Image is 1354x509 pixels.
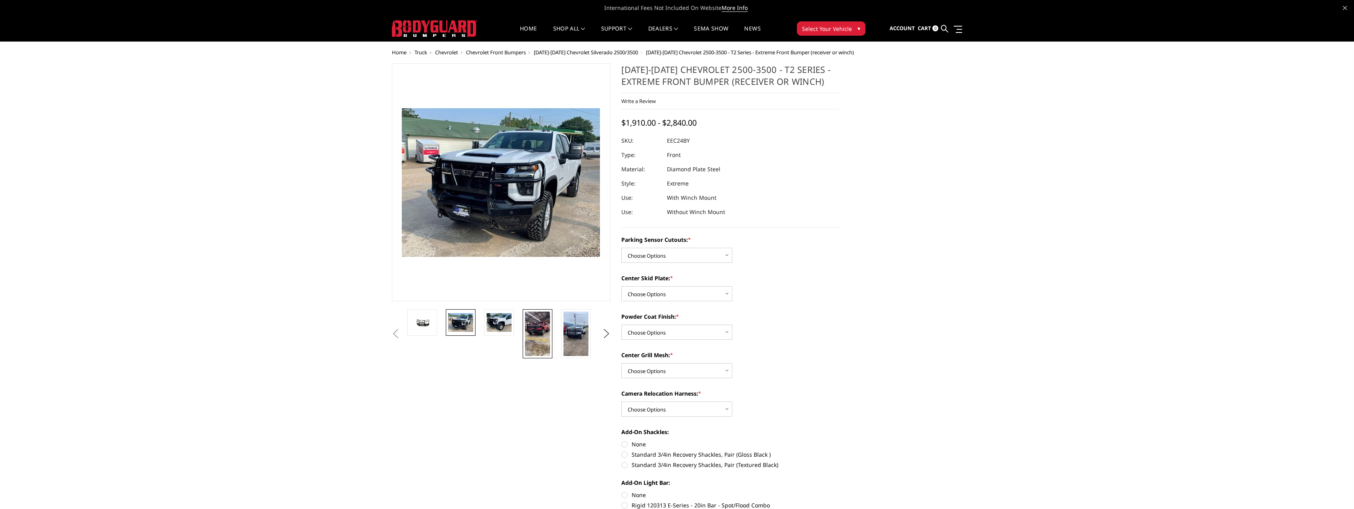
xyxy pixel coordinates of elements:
[600,328,612,340] button: Next
[621,162,661,176] dt: Material:
[932,25,938,31] span: 0
[744,26,760,41] a: News
[621,117,697,128] span: $1,910.00 - $2,840.00
[667,162,720,176] dd: Diamond Plate Steel
[621,478,840,487] label: Add-On Light Bar:
[621,148,661,162] dt: Type:
[621,235,840,244] label: Parking Sensor Cutouts:
[563,312,588,356] img: 2024-2025 Chevrolet 2500-3500 - T2 Series - Extreme Front Bumper (receiver or winch)
[802,25,852,33] span: Select Your Vehicle
[621,63,840,93] h1: [DATE]-[DATE] Chevrolet 2500-3500 - T2 Series - Extreme Front Bumper (receiver or winch)
[890,25,915,32] span: Account
[621,440,840,448] label: None
[857,24,860,33] span: ▾
[621,428,840,436] label: Add-On Shackles:
[621,205,661,219] dt: Use:
[414,49,427,56] a: Truck
[667,176,689,191] dd: Extreme
[487,313,512,332] img: 2024-2025 Chevrolet 2500-3500 - T2 Series - Extreme Front Bumper (receiver or winch)
[621,191,661,205] dt: Use:
[621,176,661,191] dt: Style:
[520,26,537,41] a: Home
[466,49,526,56] a: Chevrolet Front Bumpers
[621,491,840,499] label: None
[621,274,840,282] label: Center Skid Plate:
[890,18,915,39] a: Account
[722,4,748,12] a: More Info
[392,63,611,301] a: 2024-2025 Chevrolet 2500-3500 - T2 Series - Extreme Front Bumper (receiver or winch)
[448,313,473,332] img: 2024-2025 Chevrolet 2500-3500 - T2 Series - Extreme Front Bumper (receiver or winch)
[525,312,550,356] img: 2024-2025 Chevrolet 2500-3500 - T2 Series - Extreme Front Bumper (receiver or winch)
[694,26,728,41] a: SEMA Show
[648,26,678,41] a: Dealers
[621,351,840,359] label: Center Grill Mesh:
[646,49,854,56] span: [DATE]-[DATE] Chevrolet 2500-3500 - T2 Series - Extreme Front Bumper (receiver or winch)
[797,21,865,36] button: Select Your Vehicle
[667,191,716,205] dd: With Winch Mount
[410,317,435,328] img: 2024-2025 Chevrolet 2500-3500 - T2 Series - Extreme Front Bumper (receiver or winch)
[667,148,681,162] dd: Front
[1314,471,1354,509] iframe: Chat Widget
[553,26,585,41] a: shop all
[621,389,840,398] label: Camera Relocation Harness:
[667,205,725,219] dd: Without Winch Mount
[435,49,458,56] a: Chevrolet
[601,26,632,41] a: Support
[667,134,690,148] dd: EEC24BY
[534,49,638,56] a: [DATE]-[DATE] Chevrolet Silverado 2500/3500
[621,450,840,459] label: Standard 3/4in Recovery Shackles, Pair (Gloss Black )
[390,328,402,340] button: Previous
[918,18,938,39] a: Cart 0
[621,98,656,105] a: Write a Review
[392,49,407,56] a: Home
[621,134,661,148] dt: SKU:
[621,312,840,321] label: Powder Coat Finish:
[392,20,477,37] img: BODYGUARD BUMPERS
[621,461,840,469] label: Standard 3/4in Recovery Shackles, Pair (Textured Black)
[918,25,931,32] span: Cart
